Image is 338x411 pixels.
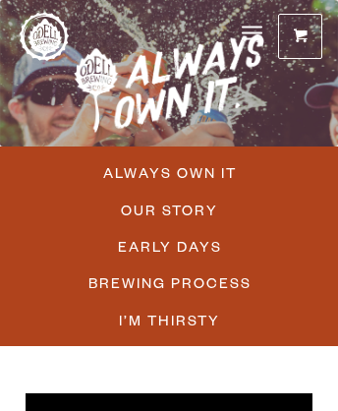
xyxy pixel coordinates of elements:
[242,14,262,55] a: Menu
[20,12,69,61] a: Odell Home
[91,158,247,187] a: Always Own It
[106,232,232,261] a: Early Days
[107,306,230,334] a: I’m Thirsty
[109,196,228,224] a: Our Story
[121,196,218,224] span: Our Story
[118,232,222,261] span: Early Days
[103,158,237,187] span: Always Own It
[119,306,220,334] span: I’m Thirsty
[88,268,252,297] span: Brewing Process
[77,268,261,297] a: Brewing Process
